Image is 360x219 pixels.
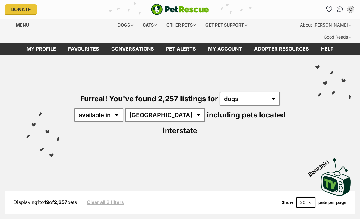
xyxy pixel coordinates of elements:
a: Menu [9,19,33,30]
a: My profile [21,43,62,55]
div: About [PERSON_NAME] [296,19,355,31]
a: Donate [5,4,37,14]
div: Cats [138,19,161,31]
strong: 19 [44,199,49,205]
a: Favourites [62,43,105,55]
a: PetRescue [151,4,209,15]
span: Menu [16,22,29,27]
img: PetRescue TV logo [321,158,351,196]
span: including pets located interstate [163,111,286,135]
a: Boop this! [321,153,351,197]
img: logo-e224e6f780fb5917bec1dbf3a21bbac754714ae5b6737aabdf751b685950b380.svg [151,4,209,15]
a: Pet alerts [160,43,202,55]
label: pets per page [318,200,346,205]
a: Help [315,43,339,55]
div: Other pets [162,19,200,31]
span: Furreal! You've found 2,257 listings for [80,94,218,103]
a: Clear all 2 filters [87,199,124,205]
button: My account [346,5,355,14]
span: Boop this! [307,155,335,177]
span: Show [282,200,293,205]
span: Displaying to of pets [14,199,77,205]
div: Get pet support [201,19,251,31]
div: Good Reads [320,31,355,43]
strong: 1 [37,199,39,205]
strong: 2,257 [54,199,67,205]
ul: Account quick links [324,5,355,14]
div: Dogs [113,19,137,31]
a: Adopter resources [248,43,315,55]
a: My account [202,43,248,55]
a: Favourites [324,5,334,14]
a: conversations [105,43,160,55]
div: C [348,6,354,12]
img: chat-41dd97257d64d25036548639549fe6c8038ab92f7586957e7f3b1b290dea8141.svg [337,6,343,12]
a: Conversations [335,5,345,14]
